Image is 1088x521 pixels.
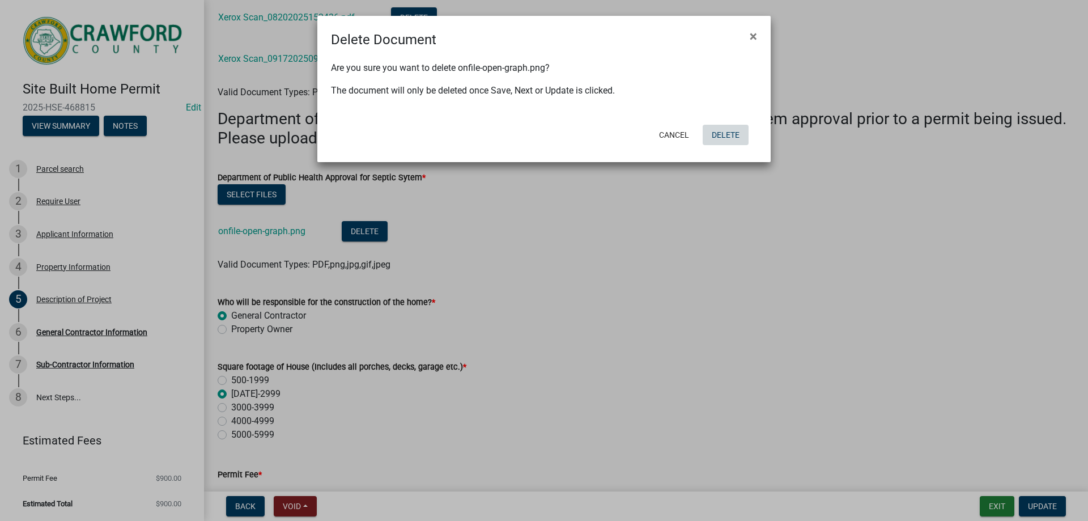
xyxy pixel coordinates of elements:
button: Cancel [650,125,698,145]
p: Are you sure you want to delete onfile-open-graph.png? [331,61,757,75]
p: The document will only be deleted once Save, Next or Update is clicked. [331,84,757,98]
span: × [750,28,757,44]
button: Delete [703,125,749,145]
h4: Delete Document [331,29,436,50]
button: Close [741,20,766,52]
